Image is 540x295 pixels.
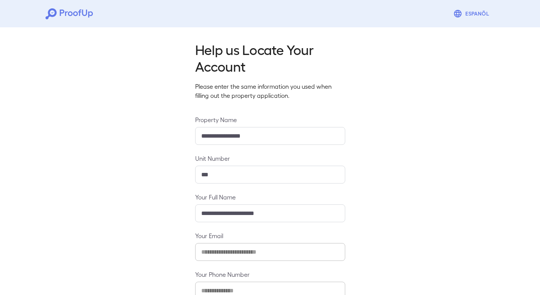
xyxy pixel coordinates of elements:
label: Unit Number [195,154,345,163]
label: Your Email [195,231,345,240]
label: Property Name [195,115,345,124]
label: Your Full Name [195,193,345,201]
h2: Help us Locate Your Account [195,41,345,74]
button: Espanõl [450,6,495,21]
label: Your Phone Number [195,270,345,279]
p: Please enter the same information you used when filling out the property application. [195,82,345,100]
